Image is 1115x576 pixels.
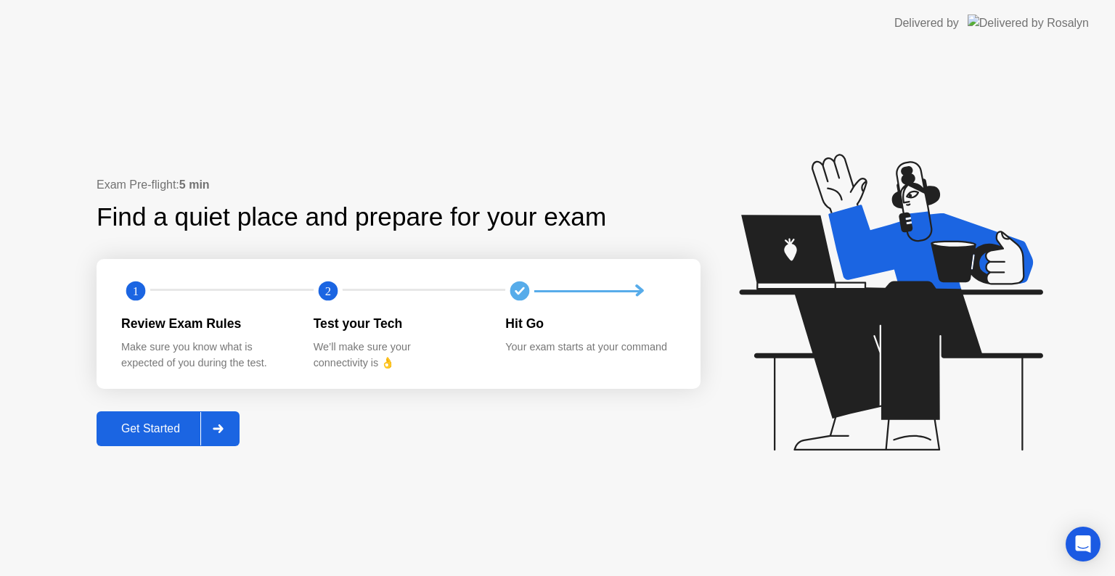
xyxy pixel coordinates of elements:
[968,15,1089,31] img: Delivered by Rosalyn
[101,422,200,435] div: Get Started
[505,314,674,333] div: Hit Go
[97,176,701,194] div: Exam Pre-flight:
[121,340,290,371] div: Make sure you know what is expected of you during the test.
[314,314,483,333] div: Test your Tech
[1066,527,1100,561] div: Open Intercom Messenger
[314,340,483,371] div: We’ll make sure your connectivity is 👌
[133,284,139,298] text: 1
[97,411,240,446] button: Get Started
[97,198,608,236] div: Find a quiet place and prepare for your exam
[325,284,331,298] text: 2
[121,314,290,333] div: Review Exam Rules
[894,15,959,32] div: Delivered by
[179,178,210,191] b: 5 min
[505,340,674,355] div: Your exam starts at your command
